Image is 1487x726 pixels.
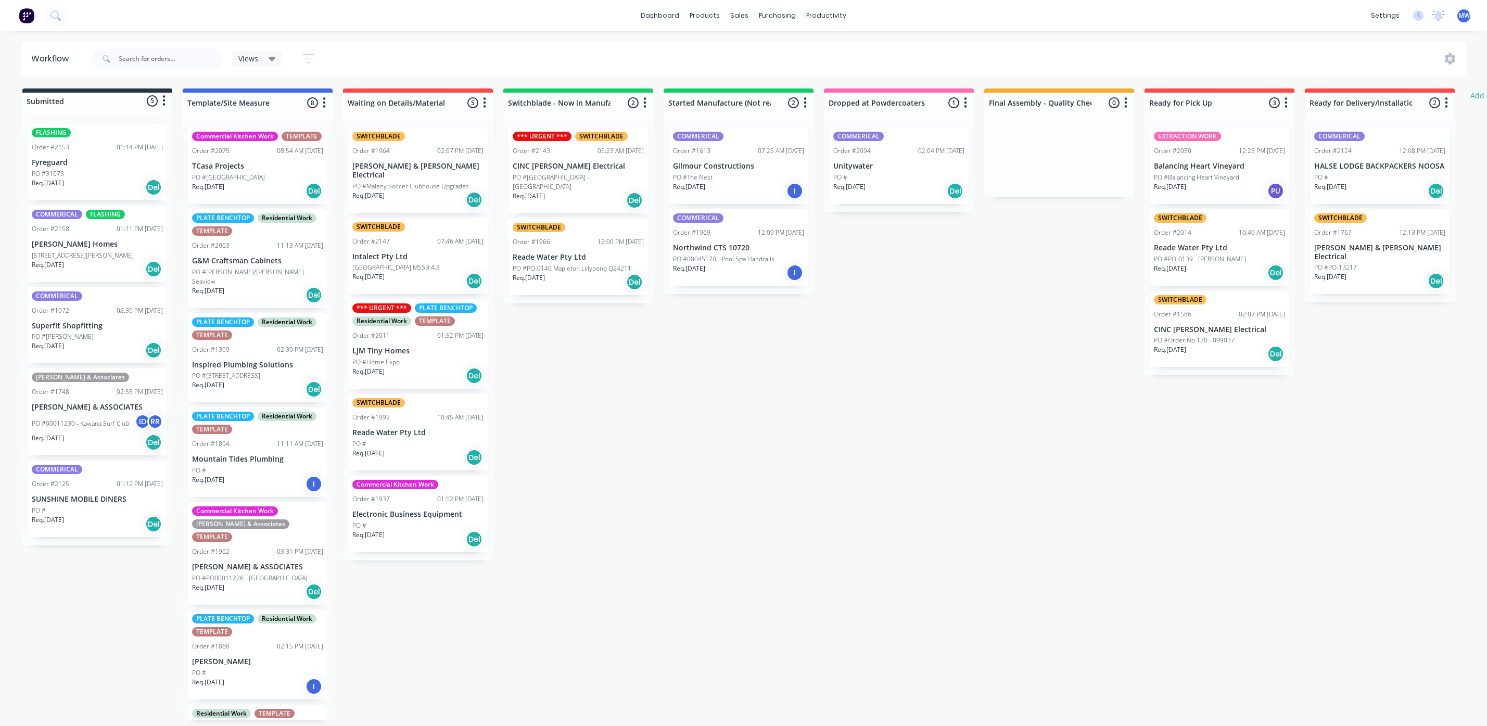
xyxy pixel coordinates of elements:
div: PLATE BENCHTOP [415,303,477,313]
p: Unitywater [833,162,964,171]
div: COMMERICAL [833,132,884,141]
div: TEMPLATE [192,226,232,236]
div: 02:07 PM [DATE] [1239,310,1285,319]
div: 11:11 AM [DATE] [277,439,323,449]
div: TEMPLATE [415,316,455,326]
div: SWITCHBLADEOrder #214707:46 AM [DATE]Intalect Pty Ltd[GEOGRAPHIC_DATA] MSSB 4.3Req.[DATE]Del [348,218,488,295]
p: [PERSON_NAME] & [PERSON_NAME] Electrical [1314,244,1445,261]
div: PLATE BENCHTOPResidential WorkTEMPLATEOrder #186802:15 PM [DATE][PERSON_NAME]PO #Req.[DATE]I [188,610,327,699]
div: 11:13 AM [DATE] [277,241,323,250]
div: COMMERICAL [1314,132,1365,141]
p: CINC [PERSON_NAME] Electrical [1154,325,1285,334]
div: Del [466,192,482,208]
div: [PERSON_NAME] & AssociatesOrder #174802:55 PM [DATE][PERSON_NAME] & ASSOCIATESPO #00011230 - Kawa... [28,368,167,455]
div: Workflow [31,53,74,65]
div: Del [1428,183,1444,199]
p: PO # [32,506,46,515]
p: PO #[GEOGRAPHIC_DATA] - [GEOGRAPHIC_DATA] [513,173,644,192]
div: Residential Work [258,213,316,223]
div: COMMERICAL [32,210,82,219]
p: Req. [DATE] [32,179,64,188]
div: Order #2125 [32,479,69,489]
div: COMMERICAL [673,132,723,141]
div: Commercial Kitchen Work [192,506,278,516]
div: Del [306,183,322,199]
p: Req. [DATE] [352,449,385,458]
p: PO #PO-0139 - [PERSON_NAME] [1154,254,1246,264]
div: 01:11 PM [DATE] [117,224,163,234]
p: Req. [DATE] [1314,272,1346,282]
div: 10:40 AM [DATE] [1239,228,1285,237]
div: COMMERICALOrder #212501:12 PM [DATE]SUNSHINE MOBILE DINERSPO #Req.[DATE]Del [28,461,167,537]
div: COMMERICALOrder #196912:09 PM [DATE]Northwind CTS 10720PO #00045170 - Pool Spa HandrailsReq.[DATE]I [669,209,808,286]
p: Req. [DATE] [352,191,385,200]
div: SWITCHBLADE [1154,295,1206,304]
div: 12:25 PM [DATE] [1239,146,1285,156]
div: PLATE BENCHTOPResidential WorkTEMPLATEOrder #139902:30 PM [DATE]Inspired Plumbing SolutionsPO #[S... [188,313,327,403]
div: FLASHINGOrder #215301:14 PM [DATE]FyreguardPO #31073Req.[DATE]Del [28,124,167,200]
p: [GEOGRAPHIC_DATA] MSSB 4.3 [352,263,440,272]
div: SWITCHBLADE [1314,213,1367,223]
div: PLATE BENCHTOP [192,213,254,223]
div: 02:04 PM [DATE] [918,146,964,156]
p: G&M Craftsman Cabinets [192,257,323,265]
p: [PERSON_NAME] & [PERSON_NAME] Electrical [352,162,484,180]
div: products [684,8,725,23]
p: Req. [DATE] [352,272,385,282]
div: Order #2014 [1154,228,1191,237]
p: Req. [DATE] [1154,264,1186,273]
p: Req. [DATE] [673,182,705,192]
p: [STREET_ADDRESS][PERSON_NAME] [32,251,134,260]
div: 01:12 PM [DATE] [117,479,163,489]
p: Req. [DATE] [1154,345,1186,354]
p: PO #Balancing Heart Vineyard [1154,173,1239,182]
p: Req. [DATE] [513,273,545,283]
div: *** URGENT ***PLATE BENCHTOPResidential WorkTEMPLATEOrder #201101:52 PM [DATE]LJM Tiny HomesPO #H... [348,299,488,389]
div: 02:30 PM [DATE] [277,345,323,354]
p: [PERSON_NAME] [192,657,323,666]
div: COMMERICALOrder #212412:08 PM [DATE]HALSE LODGE BACKPACKERS NOOSAPO #Req.[DATE]Del [1310,128,1450,204]
div: SWITCHBLADE [352,222,405,232]
p: Req. [DATE] [32,260,64,270]
p: Reade Water Pty Ltd [1154,244,1285,252]
span: Views [238,53,258,64]
p: PO #[STREET_ADDRESS] [192,371,260,380]
p: Req. [DATE] [833,182,866,192]
p: Electronic Business Equipment [352,510,484,519]
p: PO # [1314,173,1328,182]
div: ID [135,414,150,429]
p: PO #PO-0140 Mapleton Lillypond Q24211 [513,264,631,273]
p: Req. [DATE] [1154,182,1186,192]
div: Del [466,273,482,289]
p: Intalect Pty Ltd [352,252,484,261]
div: Del [1267,346,1284,362]
p: PO #[PERSON_NAME]/[PERSON_NAME] - Seaview [192,268,323,286]
div: Del [947,183,963,199]
p: PO #31073 [32,169,64,179]
div: Del [306,381,322,398]
p: CINC [PERSON_NAME] Electrical [513,162,644,171]
div: SWITCHBLADE [352,398,405,407]
div: Del [145,261,162,277]
div: Order #1972 [32,306,69,315]
div: SWITCHBLADEOrder #158602:07 PM [DATE]CINC [PERSON_NAME] ElectricalPO #Order No 170 - 099037Req.[D... [1150,291,1289,367]
div: Del [466,449,482,466]
div: Del [466,531,482,547]
p: Req. [DATE] [513,192,545,201]
div: Del [1267,264,1284,281]
div: Del [145,342,162,359]
div: Commercial Kitchen WorkTEMPLATEOrder #207508:54 AM [DATE]TCasa ProjectsPO #[GEOGRAPHIC_DATA]Req.[... [188,128,327,204]
div: TEMPLATE [282,132,322,141]
div: SWITCHBLADE [575,132,628,141]
div: TEMPLATE [192,330,232,340]
p: PO #The Nest [673,173,713,182]
div: 12:00 PM [DATE] [598,237,644,247]
div: Del [466,367,482,384]
div: Order #1966 [513,237,550,247]
div: Del [306,287,322,303]
p: Superfit Shopfitting [32,322,163,330]
div: Residential Work [258,412,316,421]
p: PO # [352,521,366,530]
div: Del [626,274,643,290]
div: Order #2011 [352,331,390,340]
